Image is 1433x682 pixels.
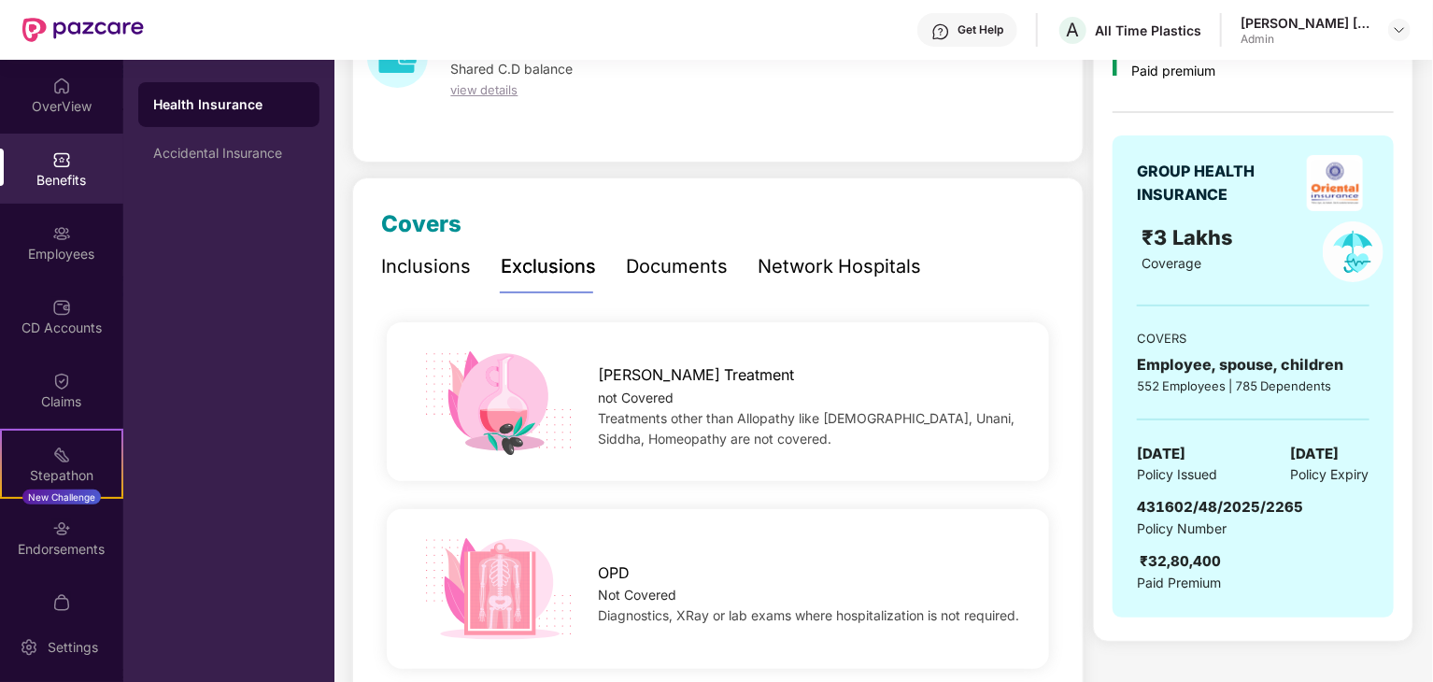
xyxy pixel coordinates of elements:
span: [DATE] [1291,443,1340,465]
div: Inclusions [381,252,471,281]
span: A [1067,19,1080,41]
img: svg+xml;base64,PHN2ZyBpZD0iQ2xhaW0iIHhtbG5zPSJodHRwOi8vd3d3LnczLm9yZy8yMDAwL3N2ZyIgd2lkdGg9IjIwIi... [52,372,71,391]
div: All Time Plastics [1095,21,1201,39]
img: insurerLogo [1307,155,1363,211]
img: svg+xml;base64,PHN2ZyBpZD0iQmVuZWZpdHMiIHhtbG5zPSJodHRwOi8vd3d3LnczLm9yZy8yMDAwL3N2ZyIgd2lkdGg9Ij... [52,150,71,169]
span: [DATE] [1137,443,1185,465]
img: svg+xml;base64,PHN2ZyB4bWxucz0iaHR0cDovL3d3dy53My5vcmcvMjAwMC9zdmciIHdpZHRoPSIyMSIgaGVpZ2h0PSIyMC... [52,446,71,464]
span: view details [450,82,518,97]
div: New Challenge [22,490,101,504]
div: GROUP HEALTH INSURANCE [1137,160,1300,206]
span: 431602/48/2025/2265 [1137,498,1303,516]
img: svg+xml;base64,PHN2ZyBpZD0iRHJvcGRvd24tMzJ4MzIiIHhtbG5zPSJodHRwOi8vd3d3LnczLm9yZy8yMDAwL3N2ZyIgd2... [1392,22,1407,37]
span: Paid Premium [1137,573,1221,593]
img: svg+xml;base64,PHN2ZyBpZD0iU2V0dGluZy0yMHgyMCIgeG1sbnM9Imh0dHA6Ly93d3cudzMub3JnLzIwMDAvc3ZnIiB3aW... [20,638,38,657]
div: Get Help [958,22,1003,37]
img: svg+xml;base64,PHN2ZyBpZD0iQ0RfQWNjb3VudHMiIGRhdGEtbmFtZT0iQ0QgQWNjb3VudHMiIHhtbG5zPSJodHRwOi8vd3... [52,298,71,317]
img: New Pazcare Logo [22,18,144,42]
img: icon [418,533,579,645]
img: svg+xml;base64,PHN2ZyBpZD0iSGVscC0zMngzMiIgeG1sbnM9Imh0dHA6Ly93d3cudzMub3JnLzIwMDAvc3ZnIiB3aWR0aD... [931,22,950,41]
div: Stepathon [2,466,121,485]
span: [PERSON_NAME] Treatment [598,363,794,387]
div: Exclusions [501,252,596,281]
div: Documents [626,252,728,281]
img: svg+xml;base64,PHN2ZyBpZD0iRW1wbG95ZWVzIiB4bWxucz0iaHR0cDovL3d3dy53My5vcmcvMjAwMC9zdmciIHdpZHRoPS... [52,224,71,243]
div: [PERSON_NAME] [PERSON_NAME] [1241,14,1371,32]
div: Not Covered [598,585,1019,605]
img: icon [418,346,579,458]
div: Network Hospitals [758,252,921,281]
span: Policy Number [1137,520,1227,536]
img: svg+xml;base64,PHN2ZyBpZD0iRW5kb3JzZW1lbnRzIiB4bWxucz0iaHR0cDovL3d3dy53My5vcmcvMjAwMC9zdmciIHdpZH... [52,519,71,538]
span: Covers [381,210,461,237]
div: Health Insurance [153,95,305,114]
div: 552 Employees | 785 Dependents [1137,377,1369,395]
div: not Covered [598,388,1019,408]
img: policyIcon [1323,221,1383,282]
div: Admin [1241,32,1371,47]
span: Policy Expiry [1291,464,1369,485]
div: Employee, spouse, children [1137,353,1369,377]
span: ₹3 Lakhs [1142,225,1240,249]
span: Diagnostics, XRay or lab exams where hospitalization is not required. [598,607,1019,623]
img: svg+xml;base64,PHN2ZyBpZD0iSG9tZSIgeG1sbnM9Imh0dHA6Ly93d3cudzMub3JnLzIwMDAvc3ZnIiB3aWR0aD0iMjAiIG... [52,77,71,95]
div: ₹32,80,400 [1140,550,1221,573]
span: Policy Issued [1137,464,1217,485]
img: svg+xml;base64,PHN2ZyBpZD0iTXlfT3JkZXJzIiBkYXRhLW5hbWU9Ik15IE9yZGVycyIgeG1sbnM9Imh0dHA6Ly93d3cudz... [52,593,71,612]
div: COVERS [1137,329,1369,348]
div: Accidental Insurance [153,146,305,161]
span: Shared C.D balance [450,61,573,77]
div: Settings [42,638,104,657]
span: Treatments other than Allopathy like [DEMOGRAPHIC_DATA], Unani, Siddha, Homeopathy are not covered. [598,410,1014,447]
span: Coverage [1142,255,1202,271]
span: OPD [598,561,630,585]
div: Paid premium [1132,64,1287,79]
